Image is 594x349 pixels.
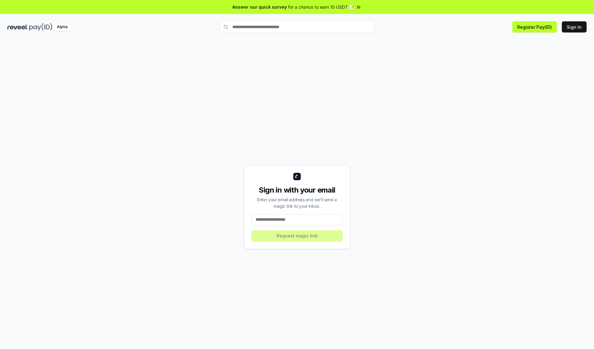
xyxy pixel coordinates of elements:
span: Answer our quick survey [232,4,287,10]
div: Alpha [54,23,71,31]
img: reveel_dark [7,23,28,31]
img: logo_small [293,173,301,180]
div: Sign in with your email [252,185,342,195]
button: Sign In [562,21,587,32]
div: Enter your email address and we’ll send a magic link to your inbox. [252,196,342,209]
button: Register Pay(ID) [512,21,557,32]
img: pay_id [29,23,52,31]
span: for a chance to earn 10 USDT 📝 [288,4,354,10]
